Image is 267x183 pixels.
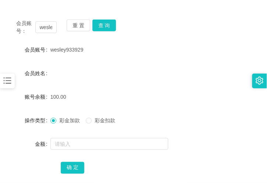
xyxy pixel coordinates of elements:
[56,117,83,123] span: 彩金加款
[25,94,50,100] label: 账号余额
[61,162,84,174] button: 确 定
[50,94,66,100] span: 100.00
[16,20,35,35] span: 会员账号：
[25,70,50,76] label: 会员姓名
[92,20,116,31] button: 查 询
[25,117,50,123] label: 操作类型
[67,20,90,31] button: 重 置
[35,141,50,147] label: 金额
[256,77,264,85] i: 图标: setting
[35,21,57,33] input: 会员账号
[50,47,84,53] span: wesley933929
[92,117,118,123] span: 彩金扣款
[50,138,168,150] input: 请输入
[3,76,12,85] i: 图标: bars
[25,47,50,53] label: 会员账号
